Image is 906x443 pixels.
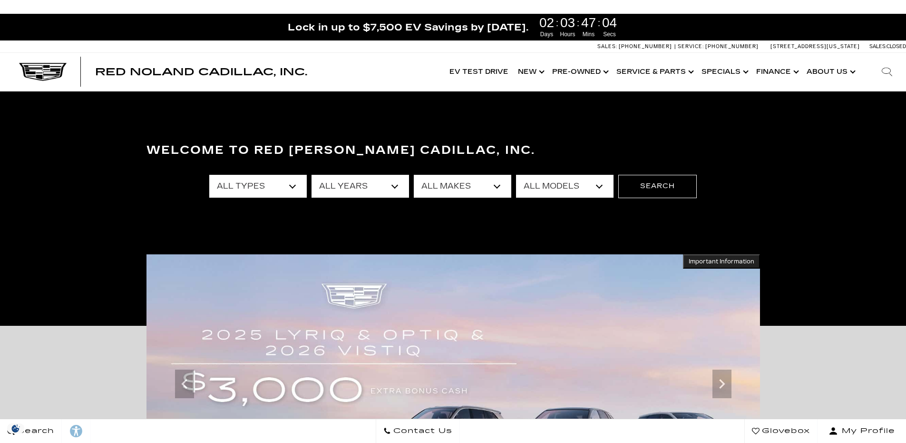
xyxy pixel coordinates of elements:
[601,16,619,30] span: 04
[538,30,556,39] span: Days
[559,30,577,39] span: Hours
[5,423,27,433] section: Click to Open Cookie Consent Modal
[744,419,818,443] a: Glovebox
[209,175,307,198] select: Filter by type
[516,175,614,198] select: Filter by model
[175,370,194,398] div: Previous
[146,141,760,160] h3: Welcome to Red [PERSON_NAME] Cadillac, Inc.
[445,53,513,91] a: EV Test Drive
[288,21,528,33] span: Lock in up to $7,500 EV Savings by [DATE].
[674,44,761,49] a: Service: [PHONE_NUMBER]
[597,43,617,50] span: Sales:
[869,43,887,50] span: Sales:
[95,67,307,77] a: Red Noland Cadillac, Inc.
[391,424,452,438] span: Contact Us
[618,175,697,198] button: Search
[760,424,810,438] span: Glovebox
[580,16,598,30] span: 47
[619,43,672,50] span: [PHONE_NUMBER]
[887,43,906,50] span: Closed
[312,175,409,198] select: Filter by year
[5,423,27,433] img: Opt-Out Icon
[95,66,307,78] span: Red Noland Cadillac, Inc.
[751,53,802,91] a: Finance
[15,424,54,438] span: Search
[678,43,704,50] span: Service:
[577,16,580,30] span: :
[19,63,67,81] img: Cadillac Dark Logo with Cadillac White Text
[697,53,751,91] a: Specials
[890,19,901,30] a: Close
[601,30,619,39] span: Secs
[538,16,556,30] span: 02
[802,53,858,91] a: About Us
[612,53,697,91] a: Service & Parts
[598,16,601,30] span: :
[547,53,612,91] a: Pre-Owned
[712,370,731,398] div: Next
[513,53,547,91] a: New
[818,419,906,443] button: Open user profile menu
[414,175,511,198] select: Filter by make
[580,30,598,39] span: Mins
[376,419,460,443] a: Contact Us
[770,43,860,50] a: [STREET_ADDRESS][US_STATE]
[838,424,895,438] span: My Profile
[683,254,760,269] button: Important Information
[705,43,759,50] span: [PHONE_NUMBER]
[597,44,674,49] a: Sales: [PHONE_NUMBER]
[689,258,754,265] span: Important Information
[556,16,559,30] span: :
[559,16,577,30] span: 03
